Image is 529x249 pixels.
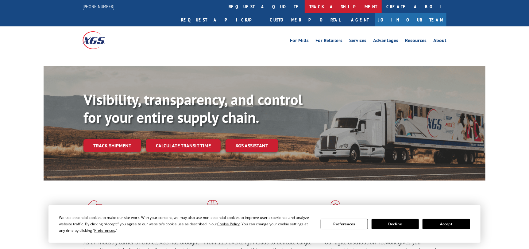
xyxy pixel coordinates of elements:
[83,139,141,152] a: Track shipment
[290,38,309,45] a: For Mills
[372,219,419,229] button: Decline
[315,38,342,45] a: For Retailers
[217,221,240,227] span: Cookie Policy
[349,38,366,45] a: Services
[226,139,278,152] a: XGS ASSISTANT
[405,38,427,45] a: Resources
[94,228,115,233] span: Preferences
[48,205,481,243] div: Cookie Consent Prompt
[204,200,218,216] img: xgs-icon-focused-on-flooring-red
[83,3,114,10] a: [PHONE_NUMBER]
[83,200,102,216] img: xgs-icon-total-supply-chain-intelligence-red
[265,13,345,26] a: Customer Portal
[176,13,265,26] a: Request a pickup
[423,219,470,229] button: Accept
[373,38,398,45] a: Advantages
[345,13,375,26] a: Agent
[83,90,303,127] b: Visibility, transparency, and control for your entire supply chain.
[146,139,221,152] a: Calculate transit time
[59,214,313,234] div: We use essential cookies to make our site work. With your consent, we may also use non-essential ...
[321,219,368,229] button: Preferences
[433,38,446,45] a: About
[375,13,446,26] a: Join Our Team
[325,200,346,216] img: xgs-icon-flagship-distribution-model-red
